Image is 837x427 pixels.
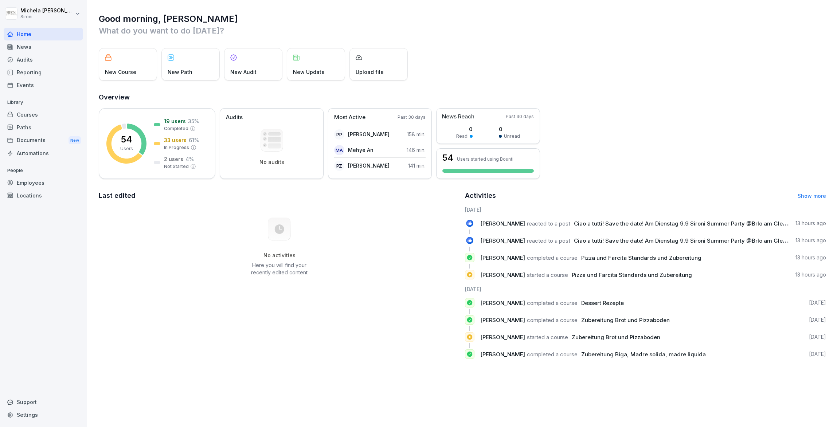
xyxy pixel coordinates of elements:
[456,125,473,133] p: 0
[189,136,199,144] p: 61 %
[465,206,826,213] h6: [DATE]
[809,333,826,341] p: [DATE]
[581,254,701,261] span: Pizza und Farcita Standards und Zubereitung
[259,159,284,165] p: No audits
[164,125,188,132] p: Completed
[4,121,83,134] a: Paths
[4,97,83,108] p: Library
[581,351,706,358] span: Zubereitung Biga, Madre solida, madre liquida
[465,285,826,293] h6: [DATE]
[408,162,426,169] p: 141 min.
[164,136,187,144] p: 33 users
[527,220,570,227] span: reacted to a post
[4,408,83,421] a: Settings
[4,108,83,121] a: Courses
[480,317,525,324] span: [PERSON_NAME]
[20,14,74,19] p: Sironi
[4,53,83,66] a: Audits
[809,350,826,358] p: [DATE]
[120,145,133,152] p: Users
[230,68,257,76] p: New Audit
[480,237,525,244] span: [PERSON_NAME]
[527,334,568,341] span: started a course
[809,316,826,324] p: [DATE]
[168,68,192,76] p: New Path
[243,252,316,259] h5: No activities
[293,68,325,76] p: New Update
[407,130,426,138] p: 158 min.
[574,237,836,244] span: Ciao a tutti! Save the date! Am Dienstag 9.9 Sironi Summer Party @Brlo am Gleisdreieck! Ab 18 Uhr,
[105,68,136,76] p: New Course
[4,66,83,79] div: Reporting
[798,193,826,199] a: Show more
[795,237,826,244] p: 13 hours ago
[356,68,384,76] p: Upload file
[20,8,74,14] p: Michela [PERSON_NAME]
[4,176,83,189] a: Employees
[348,146,373,154] p: Mehye An
[795,254,826,261] p: 13 hours ago
[164,155,183,163] p: 2 users
[334,145,344,155] div: MA
[407,146,426,154] p: 146 min.
[795,220,826,227] p: 13 hours ago
[4,189,83,202] a: Locations
[398,114,426,121] p: Past 30 days
[527,351,578,358] span: completed a course
[480,299,525,306] span: [PERSON_NAME]
[334,113,365,122] p: Most Active
[442,113,474,121] p: News Reach
[504,133,520,140] p: Unread
[527,271,568,278] span: started a course
[185,155,194,163] p: 4 %
[527,317,578,324] span: completed a course
[581,299,624,306] span: Dessert Rezepte
[480,271,525,278] span: [PERSON_NAME]
[164,144,189,151] p: In Progress
[99,13,826,25] h1: Good morning, [PERSON_NAME]
[4,396,83,408] div: Support
[164,117,186,125] p: 19 users
[457,156,513,162] p: Users started using Bounti
[506,113,534,120] p: Past 30 days
[99,191,460,201] h2: Last edited
[69,136,81,145] div: New
[527,237,570,244] span: reacted to a post
[121,135,132,144] p: 54
[572,271,692,278] span: Pizza und Farcita Standards und Zubereitung
[4,79,83,91] a: Events
[442,153,453,162] h3: 54
[795,271,826,278] p: 13 hours ago
[334,161,344,171] div: PZ
[809,299,826,306] p: [DATE]
[456,133,468,140] p: Read
[348,130,390,138] p: [PERSON_NAME]
[480,334,525,341] span: [PERSON_NAME]
[243,262,316,276] p: Here you will find your recently edited content
[581,317,670,324] span: Zubereitung Brot und Pizzaboden
[527,254,578,261] span: completed a course
[4,165,83,176] p: People
[465,191,496,201] h2: Activities
[348,162,390,169] p: [PERSON_NAME]
[99,25,826,36] p: What do you want to do [DATE]?
[226,113,243,122] p: Audits
[4,147,83,160] a: Automations
[4,40,83,53] a: News
[480,254,525,261] span: [PERSON_NAME]
[527,299,578,306] span: completed a course
[480,220,525,227] span: [PERSON_NAME]
[4,28,83,40] a: Home
[572,334,660,341] span: Zubereitung Brot und Pizzaboden
[334,129,344,140] div: PP
[188,117,199,125] p: 35 %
